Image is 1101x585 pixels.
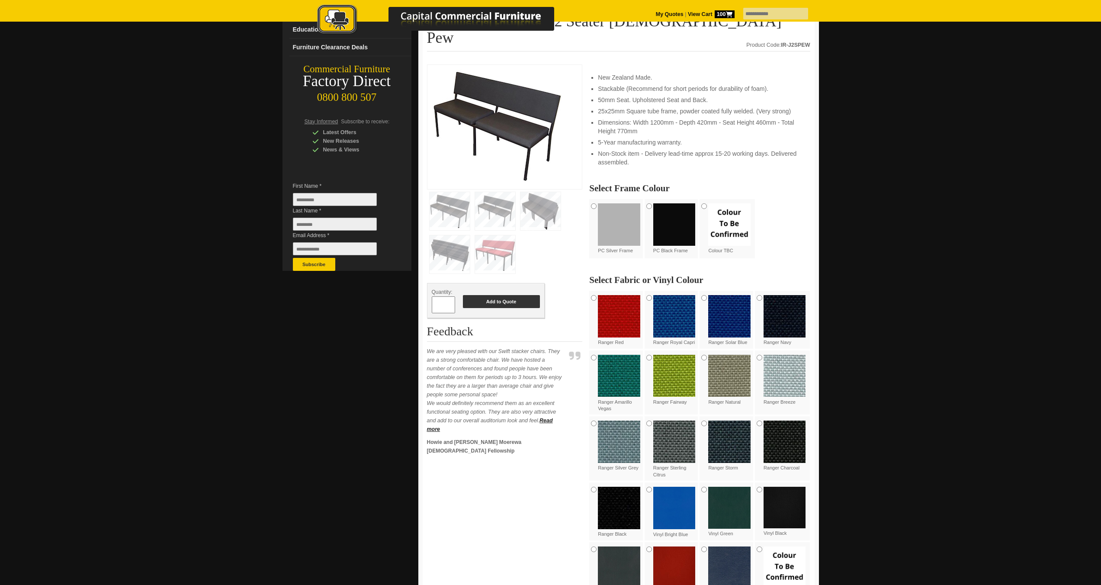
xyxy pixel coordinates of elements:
div: Latest Offers [312,128,395,137]
a: My Quotes [656,11,684,17]
label: Ranger Royal Capri [653,295,696,346]
h1: [PERSON_NAME] 2 Seater [DEMOGRAPHIC_DATA] Pew [427,13,810,51]
img: Ranger Breeze [764,355,806,397]
li: New Zealand Made. [598,73,801,82]
label: Ranger Black [598,487,640,537]
img: Vinyl Black [764,487,806,528]
label: Ranger Charcoal [764,421,806,471]
img: Joshua 2 Seater Church Pew, stackable, padded seat, ideal for churches or halls [432,69,562,182]
img: Vinyl Bright Blue [653,487,696,529]
span: Stay Informed [305,119,338,125]
img: PC Silver Frame [598,203,640,246]
a: Education Furnituredropdown [289,21,411,39]
label: Ranger Solar Blue [708,295,751,346]
img: Ranger Charcoal [764,421,806,463]
label: Ranger Fairway [653,355,696,405]
label: Ranger Sterling Citrus [653,421,696,478]
label: Vinyl Bright Blue [653,487,696,538]
p: Howie and [PERSON_NAME] Moerewa [DEMOGRAPHIC_DATA] Fellowship [427,438,565,455]
span: Last Name * [293,206,390,215]
label: Ranger Breeze [764,355,806,405]
li: 5-Year manufacturing warranty. [598,138,801,147]
a: View Cart100 [686,11,734,17]
li: Non-Stock item - Delivery lead-time approx 15-20 working days. Delivered assembled. [598,149,801,167]
a: Capital Commercial Furniture Logo [293,4,596,39]
img: Ranger Amarillo Vegas [598,355,640,397]
a: Read more [427,418,553,432]
img: Ranger Sterling Citrus [653,421,696,463]
div: 0800 800 507 [282,87,411,103]
label: Ranger Navy [764,295,806,346]
div: Product Code: [746,41,810,49]
div: Factory Direct [282,75,411,87]
li: Stackable (Recommend for short periods for durability of foam). [598,84,801,93]
h2: Select Frame Colour [589,184,810,193]
span: 100 [715,10,735,18]
img: Ranger Silver Grey [598,421,640,463]
li: Dimensions: Width 1200mm - Depth 420mm - Seat Height 460mm - Total Height 770mm [598,118,801,135]
img: Ranger Black [598,487,640,529]
input: First Name * [293,193,377,206]
h2: Select Fabric or Vinyl Colour [589,276,810,284]
label: Ranger Red [598,295,640,346]
img: Ranger Solar Blue [708,295,751,337]
label: Ranger Storm [708,421,751,471]
input: Email Address * [293,242,377,255]
img: Ranger Natural [708,355,751,397]
p: We are very pleased with our Swift stacker chairs. They are a strong comfortable chair. We have h... [427,347,565,434]
label: Vinyl Black [764,487,806,537]
img: Ranger Red [598,295,640,337]
div: Commercial Furniture [282,63,411,75]
span: First Name * [293,182,390,190]
label: Ranger Silver Grey [598,421,640,471]
img: Ranger Navy [764,295,806,337]
img: PC Black Frame [653,203,696,246]
label: PC Silver Frame [598,203,640,254]
li: 50mm Seat. Upholstered Seat and Back. [598,96,801,104]
img: Ranger Storm [708,421,751,463]
img: Ranger Royal Capri [653,295,696,337]
label: Ranger Amarillo Vegas [598,355,640,412]
label: Colour TBC [708,203,751,254]
input: Last Name * [293,218,377,231]
div: News & Views [312,145,395,154]
label: Ranger Natural [708,355,751,405]
img: Colour TBC [708,203,751,246]
a: Furniture Clearance Deals [289,39,411,56]
button: Add to Quote [463,295,540,308]
div: New Releases [312,137,395,145]
img: Ranger Fairway [653,355,696,397]
span: Subscribe to receive: [341,119,389,125]
img: Vinyl Green [708,487,751,529]
img: Capital Commercial Furniture Logo [293,4,596,36]
label: Vinyl Green [708,487,751,537]
li: 25x25mm Square tube frame, powder coated fully welded. (Very strong) [598,107,801,116]
label: PC Black Frame [653,203,696,254]
strong: View Cart [688,11,735,17]
span: Email Address * [293,231,390,240]
button: Subscribe [293,258,335,271]
span: Quantity: [432,289,453,295]
strong: IR-J2SPEW [781,42,810,48]
h2: Feedback [427,325,583,342]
